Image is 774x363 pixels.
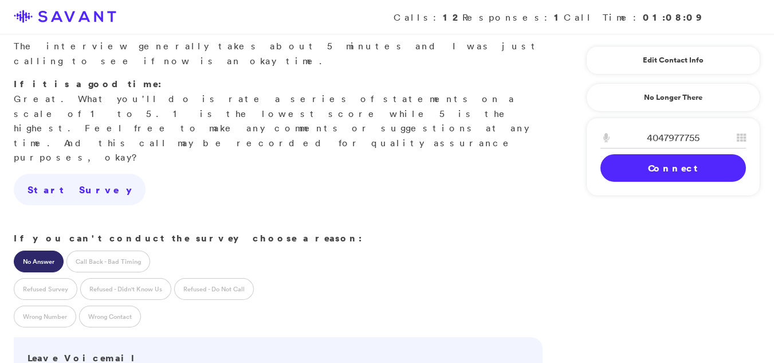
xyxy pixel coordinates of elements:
[586,83,760,112] a: No Longer There
[66,251,150,272] label: Call Back - Bad Timing
[14,232,362,244] strong: If you can't conduct the survey choose a reason:
[554,11,564,24] strong: 1
[443,11,462,24] strong: 12
[174,278,254,300] label: Refused - Do Not Call
[14,77,162,90] strong: If it is a good time:
[79,306,141,327] label: Wrong Contact
[643,11,703,24] strong: 01:08:09
[14,39,543,68] p: The interview generally takes about 5 minutes and I was just calling to see if now is an okay time.
[14,306,76,327] label: Wrong Number
[14,174,146,206] a: Start Survey
[14,251,64,272] label: No Answer
[14,77,543,165] p: Great. What you'll do is rate a series of statements on a scale of 1 to 5. 1 is the lowest score ...
[600,154,746,182] a: Connect
[600,51,746,69] a: Edit Contact Info
[14,278,77,300] label: Refused Survey
[80,278,171,300] label: Refused - Didn't Know Us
